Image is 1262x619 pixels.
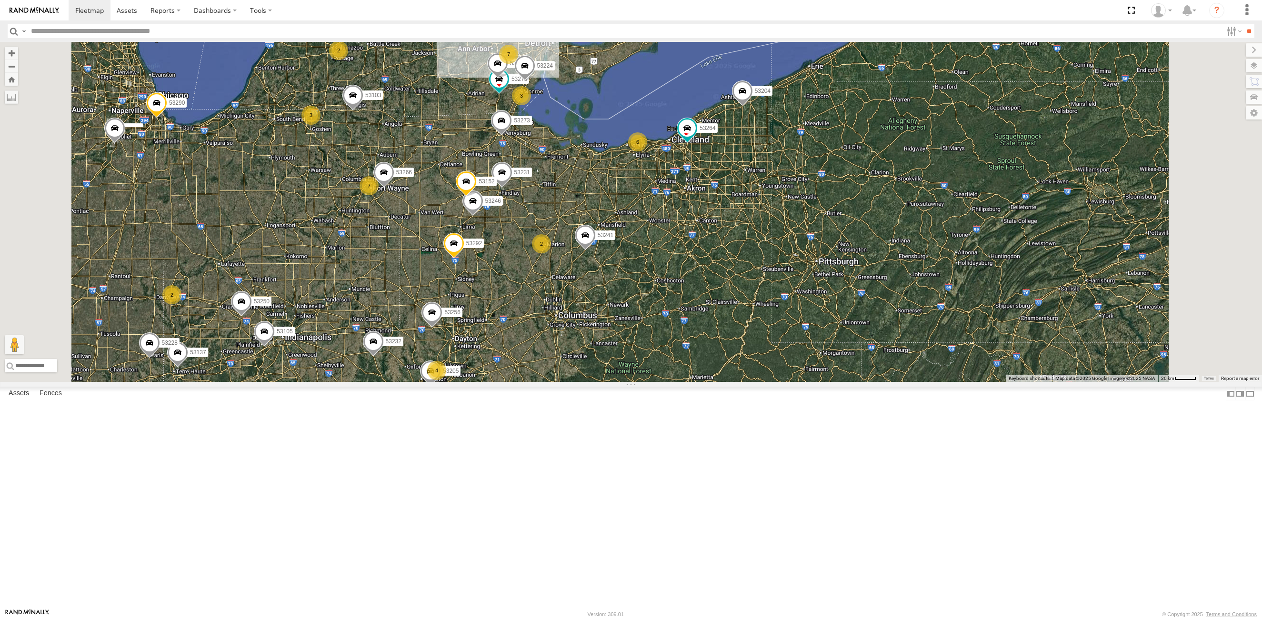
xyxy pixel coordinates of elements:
[1204,377,1214,380] a: Terms (opens in new tab)
[512,86,531,105] div: 3
[1235,387,1245,400] label: Dock Summary Table to the Right
[1209,3,1224,18] i: ?
[499,45,518,64] div: 7
[10,7,59,14] img: rand-logo.svg
[1246,106,1262,120] label: Map Settings
[1162,611,1257,617] div: © Copyright 2025 -
[427,361,446,380] div: 4
[5,335,24,354] button: Drag Pegman onto the map to open Street View
[5,60,18,73] button: Zoom out
[755,88,771,94] span: 53204
[1223,24,1243,38] label: Search Filter Options
[35,387,67,400] label: Fences
[365,92,381,99] span: 53103
[1148,3,1175,18] div: Miky Transport
[1221,376,1259,381] a: Report a map error
[532,234,551,253] div: 2
[360,176,379,195] div: 7
[514,169,530,176] span: 53231
[628,132,647,151] div: 6
[1206,611,1257,617] a: Terms and Conditions
[386,338,401,345] span: 53232
[4,387,34,400] label: Assets
[1245,387,1255,400] label: Hide Summary Table
[1158,375,1199,382] button: Map Scale: 20 km per 42 pixels
[466,240,482,247] span: 53292
[162,285,181,304] div: 2
[20,24,28,38] label: Search Query
[1161,376,1174,381] span: 20 km
[190,349,206,356] span: 53137
[444,309,460,316] span: 53256
[588,611,624,617] div: Version: 309.01
[396,169,412,176] span: 53266
[1009,375,1050,382] button: Keyboard shortcuts
[5,609,49,619] a: Visit our Website
[479,178,494,185] span: 53152
[598,232,613,239] span: 53241
[162,340,178,347] span: 53228
[329,41,348,60] div: 2
[1226,387,1235,400] label: Dock Summary Table to the Left
[511,76,527,82] span: 53278
[5,47,18,60] button: Zoom in
[5,73,18,86] button: Zoom Home
[700,125,715,131] span: 53264
[301,106,321,125] div: 3
[5,90,18,104] label: Measure
[485,198,501,204] span: 53246
[169,100,185,106] span: 53290
[514,117,530,124] span: 53273
[1055,376,1155,381] span: Map data ©2025 Google Imagery ©2025 NASA
[254,298,270,305] span: 53250
[443,368,459,374] span: 53205
[277,329,292,335] span: 53105
[537,62,553,69] span: 53224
